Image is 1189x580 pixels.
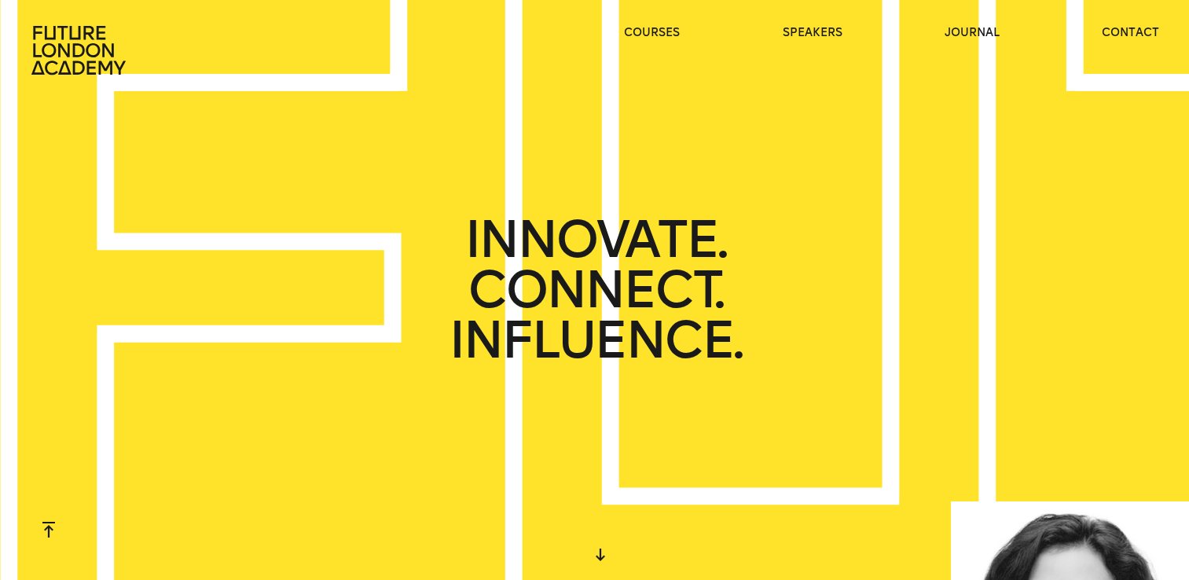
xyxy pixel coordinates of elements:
[468,265,721,315] span: CONNECT.
[783,25,842,41] a: speakers
[449,315,741,365] span: INFLUENCE.
[945,25,1000,41] a: journal
[464,215,725,265] span: INNOVATE.
[624,25,680,41] a: courses
[1102,25,1159,41] a: contact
